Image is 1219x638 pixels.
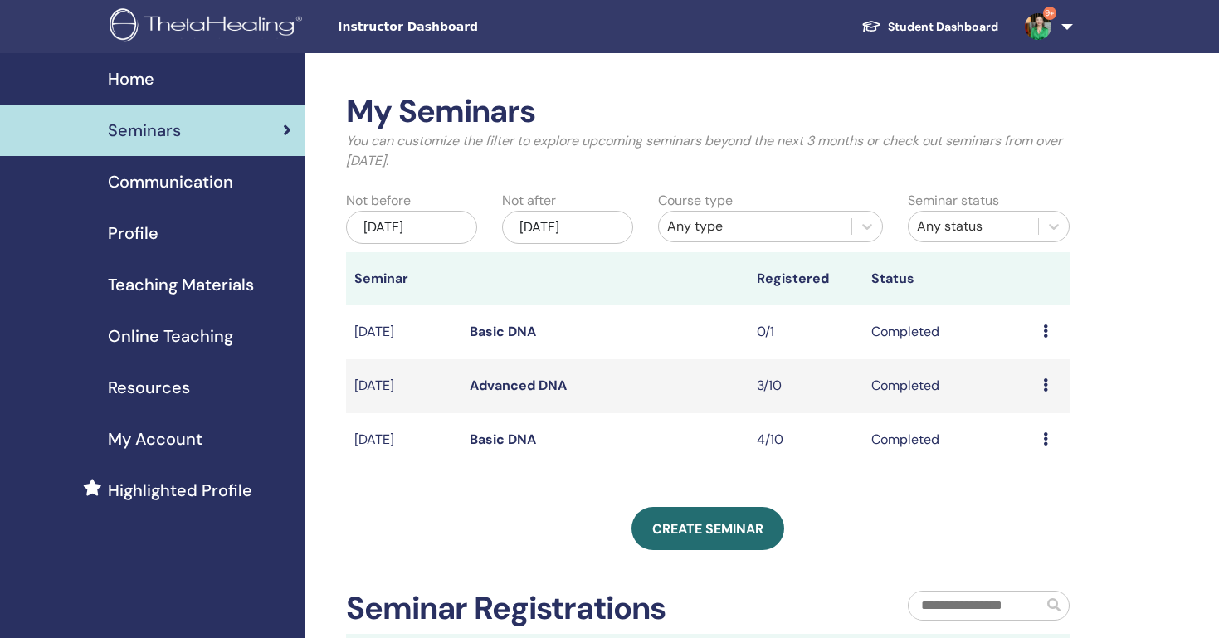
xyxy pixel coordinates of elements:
[108,426,202,451] span: My Account
[748,305,863,359] td: 0/1
[346,131,1070,171] p: You can customize the filter to explore upcoming seminars beyond the next 3 months or check out s...
[748,413,863,467] td: 4/10
[917,217,1030,236] div: Any status
[748,252,863,305] th: Registered
[470,431,536,448] a: Basic DNA
[863,413,1036,467] td: Completed
[338,18,587,36] span: Instructor Dashboard
[502,211,633,244] div: [DATE]
[108,324,233,348] span: Online Teaching
[470,323,536,340] a: Basic DNA
[631,507,784,550] a: Create seminar
[502,191,556,211] label: Not after
[346,252,461,305] th: Seminar
[652,520,763,538] span: Create seminar
[863,252,1036,305] th: Status
[108,169,233,194] span: Communication
[108,272,254,297] span: Teaching Materials
[108,221,158,246] span: Profile
[346,93,1070,131] h2: My Seminars
[346,211,477,244] div: [DATE]
[908,191,999,211] label: Seminar status
[863,305,1036,359] td: Completed
[470,377,567,394] a: Advanced DNA
[346,191,411,211] label: Not before
[1025,13,1051,40] img: default.jpg
[848,12,1012,42] a: Student Dashboard
[346,305,461,359] td: [DATE]
[658,191,733,211] label: Course type
[346,590,666,628] h2: Seminar Registrations
[748,359,863,413] td: 3/10
[108,375,190,400] span: Resources
[1043,7,1056,20] span: 9+
[863,359,1036,413] td: Completed
[346,359,461,413] td: [DATE]
[667,217,843,236] div: Any type
[108,66,154,91] span: Home
[110,8,308,46] img: logo.png
[346,413,461,467] td: [DATE]
[108,478,252,503] span: Highlighted Profile
[108,118,181,143] span: Seminars
[861,19,881,33] img: graduation-cap-white.svg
